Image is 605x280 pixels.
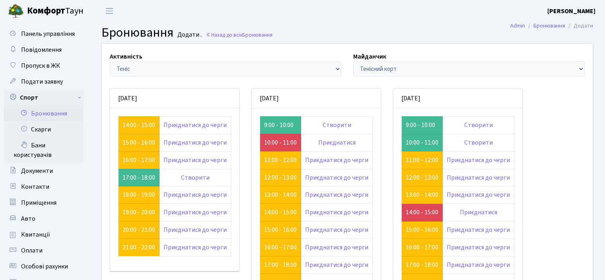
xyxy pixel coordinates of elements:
[163,138,227,147] a: Приєднатися до черги
[305,225,368,234] a: Приєднатися до черги
[460,208,497,217] a: Приєднатися
[464,138,493,147] a: Створити
[8,3,24,19] img: logo.png
[305,243,368,252] a: Приєднатися до черги
[123,208,155,217] a: 19:00 - 20:00
[4,58,84,74] a: Пропуск в ЖК
[406,260,438,269] a: 17:00 - 18:00
[123,121,155,129] a: 14:00 - 15:00
[27,4,65,17] b: Комфорт
[21,246,43,255] span: Оплати
[21,214,35,223] span: Авто
[264,260,297,269] a: 17:00 - 18:00
[4,90,84,106] a: Спорт
[123,138,155,147] a: 15:00 - 16:00
[264,138,297,147] a: 10:00 - 11:00
[242,31,272,39] span: Бронювання
[163,190,227,199] a: Приєднатися до черги
[206,31,272,39] a: Назад до всіхБронювання
[264,225,297,234] a: 15:00 - 16:00
[533,22,565,30] a: Бронювання
[393,89,522,108] div: [DATE]
[123,190,155,199] a: 18:00 - 19:00
[4,42,84,58] a: Повідомлення
[4,106,84,121] a: Бронювання
[498,18,605,34] nav: breadcrumb
[4,26,84,42] a: Панель управління
[4,227,84,243] a: Квитанції
[4,179,84,195] a: Контакти
[447,243,510,252] a: Приєднатися до черги
[123,156,155,164] a: 16:00 - 17:00
[547,6,595,16] a: [PERSON_NAME]
[447,225,510,234] a: Приєднатися до черги
[260,116,301,134] td: 9:00 - 10:00
[406,190,438,199] a: 13:00 - 14:00
[21,230,50,239] span: Квитанції
[21,77,63,86] span: Подати заявку
[318,138,356,147] a: Приєднатися
[21,198,56,207] span: Приміщення
[565,22,593,30] li: Додати
[27,4,84,18] span: Таун
[547,7,595,16] b: [PERSON_NAME]
[163,225,227,234] a: Приєднатися до черги
[264,208,297,217] a: 14:00 - 15:00
[252,89,381,108] div: [DATE]
[176,31,202,39] small: Додати .
[21,45,62,54] span: Повідомлення
[353,52,386,61] label: Майданчик
[402,134,443,151] td: 10:00 - 11:00
[163,243,227,252] a: Приєднатися до черги
[264,173,297,182] a: 12:00 - 13:00
[99,4,119,18] button: Переключити навігацію
[21,262,68,271] span: Особові рахунки
[4,137,84,163] a: Бани користувачів
[305,156,368,164] a: Приєднатися до черги
[163,121,227,129] a: Приєднатися до черги
[264,156,297,164] a: 11:00 - 12:00
[4,121,84,137] a: Скарги
[163,208,227,217] a: Приєднатися до черги
[4,211,84,227] a: Авто
[21,61,60,70] span: Пропуск в ЖК
[305,173,368,182] a: Приєднатися до черги
[402,116,443,134] td: 9:00 - 10:00
[464,121,493,129] a: Створити
[163,156,227,164] a: Приєднатися до черги
[510,22,525,30] a: Admin
[4,74,84,90] a: Подати заявку
[123,243,155,252] a: 21:00 - 22:00
[447,260,510,269] a: Приєднатися до черги
[264,243,297,252] a: 16:00 - 17:00
[305,190,368,199] a: Приєднатися до черги
[264,190,297,199] a: 13:00 - 14:00
[21,166,53,175] span: Документи
[21,29,75,38] span: Панель управління
[21,182,49,191] span: Контакти
[406,173,438,182] a: 12:00 - 13:00
[119,169,160,186] td: 17:00 - 18:00
[305,208,368,217] a: Приєднатися до черги
[110,89,239,108] div: [DATE]
[181,173,210,182] a: Створити
[447,190,510,199] a: Приєднатися до черги
[101,23,173,42] span: Бронювання
[406,208,438,217] a: 14:00 - 15:00
[110,52,142,61] label: Активність
[323,121,351,129] a: Створити
[4,243,84,258] a: Оплати
[4,258,84,274] a: Особові рахунки
[4,163,84,179] a: Документи
[123,225,155,234] a: 20:00 - 21:00
[406,225,438,234] a: 15:00 - 16:00
[4,195,84,211] a: Приміщення
[447,173,510,182] a: Приєднатися до черги
[406,243,438,252] a: 16:00 - 17:00
[305,260,368,269] a: Приєднатися до черги
[447,156,510,164] a: Приєднатися до черги
[406,156,438,164] a: 11:00 - 12:00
